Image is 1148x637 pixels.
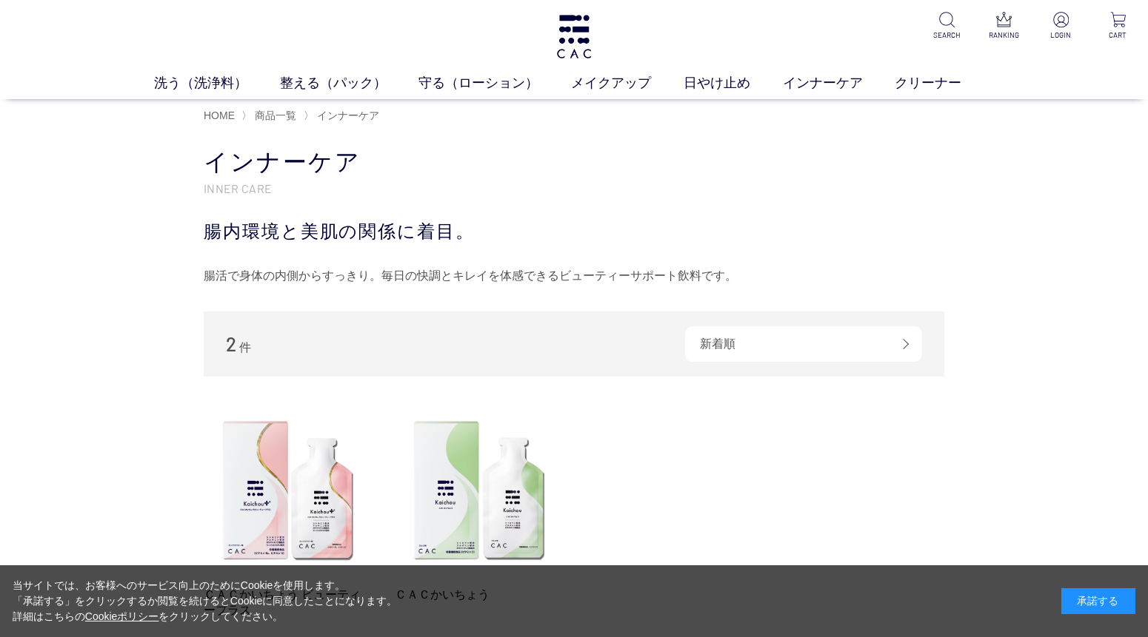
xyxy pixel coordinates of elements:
img: ＣＡＣかいちょう ビューティープラス [204,406,373,575]
span: 件 [239,341,251,354]
a: RANKING [986,12,1022,41]
a: 洗う（洗浄料） [154,73,280,92]
a: インナーケア [783,73,895,92]
p: RANKING [986,30,1022,41]
a: クリーナー [895,73,994,92]
a: 守る（ローション） [418,73,571,92]
p: CART [1100,30,1136,41]
span: 商品一覧 [255,109,296,121]
p: SEARCH [929,30,965,41]
a: Cookieポリシー [85,610,159,622]
div: 新着順 [685,326,922,362]
p: INNER CARE [204,181,944,196]
div: 承諾する [1061,588,1135,614]
span: 2 [226,332,236,355]
img: ＣＡＣかいちょう [395,406,564,575]
div: 腸内環境と美肌の関係に着目。 [204,218,944,245]
div: 当サイトでは、お客様へのサービス向上のためにCookieを使用します。 「承諾する」をクリックするか閲覧を続けるとCookieに同意したことになります。 詳細はこちらの をクリックしてください。 [13,578,398,624]
a: LOGIN [1043,12,1079,41]
a: CART [1100,12,1136,41]
a: HOME [204,109,235,121]
a: メイクアップ [571,73,684,92]
p: LOGIN [1043,30,1079,41]
li: 〉 [304,109,383,123]
a: SEARCH [929,12,965,41]
a: 商品一覧 [252,109,296,121]
h1: インナーケア [204,146,944,178]
li: 〉 [241,109,300,123]
a: 日やけ止め [684,73,783,92]
a: インナーケア [314,109,379,121]
div: 腸活で身体の内側からすっきり。毎日の快調とキレイを体感できるビューティーサポート飲料です。 [204,264,944,288]
img: logo [555,15,593,58]
a: 整える（パック） [280,73,419,92]
span: インナーケア [317,109,379,121]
